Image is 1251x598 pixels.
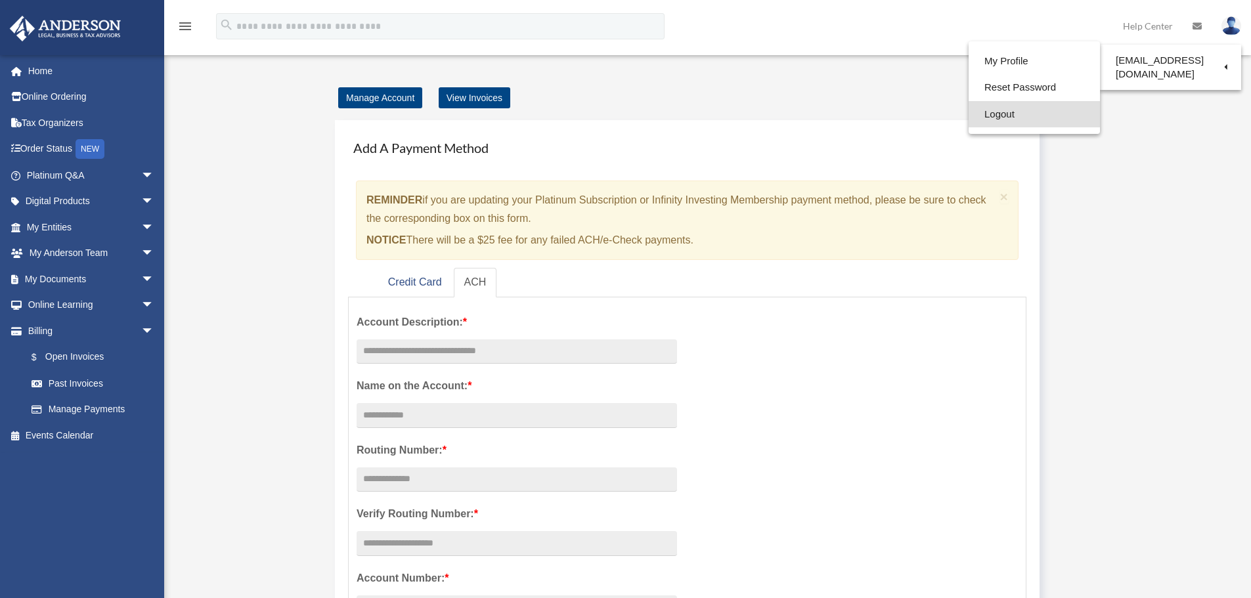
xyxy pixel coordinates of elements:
a: My Anderson Teamarrow_drop_down [9,240,174,267]
span: × [1000,189,1009,204]
a: Manage Payments [18,396,167,423]
label: Account Number: [357,569,677,587]
a: Billingarrow_drop_down [9,318,174,344]
a: [EMAIL_ADDRESS][DOMAIN_NAME] [1100,48,1241,87]
div: NEW [76,139,104,159]
span: arrow_drop_down [141,318,167,345]
a: Online Ordering [9,84,174,110]
img: Anderson Advisors Platinum Portal [6,16,125,41]
span: $ [39,349,45,366]
a: Tax Organizers [9,110,174,136]
span: arrow_drop_down [141,162,167,189]
a: Manage Account [338,87,422,108]
a: Order StatusNEW [9,136,174,163]
a: ACH [454,268,497,297]
label: Verify Routing Number: [357,505,677,523]
a: Online Learningarrow_drop_down [9,292,174,318]
a: Logout [969,101,1100,128]
button: Close [1000,190,1009,203]
i: search [219,18,234,32]
span: arrow_drop_down [141,214,167,241]
a: Home [9,58,174,84]
img: User Pic [1221,16,1241,35]
label: Account Description: [357,313,677,331]
a: Platinum Q&Aarrow_drop_down [9,162,174,188]
a: Past Invoices [18,370,174,396]
strong: NOTICE [366,234,406,246]
h4: Add A Payment Method [348,133,1026,162]
a: View Invoices [439,87,510,108]
label: Routing Number: [357,441,677,459]
a: Credit Card [378,268,452,297]
a: My Profile [969,48,1100,75]
a: Digital Productsarrow_drop_down [9,188,174,215]
label: Name on the Account: [357,377,677,395]
i: menu [177,18,193,34]
a: menu [177,23,193,34]
a: Reset Password [969,74,1100,101]
span: arrow_drop_down [141,292,167,319]
a: Events Calendar [9,422,174,448]
strong: REMINDER [366,194,422,205]
span: arrow_drop_down [141,188,167,215]
div: if you are updating your Platinum Subscription or Infinity Investing Membership payment method, p... [356,181,1019,260]
a: My Documentsarrow_drop_down [9,266,174,292]
a: My Entitiesarrow_drop_down [9,214,174,240]
span: arrow_drop_down [141,266,167,293]
span: arrow_drop_down [141,240,167,267]
a: $Open Invoices [18,344,174,371]
p: There will be a $25 fee for any failed ACH/e-Check payments. [366,231,995,249]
